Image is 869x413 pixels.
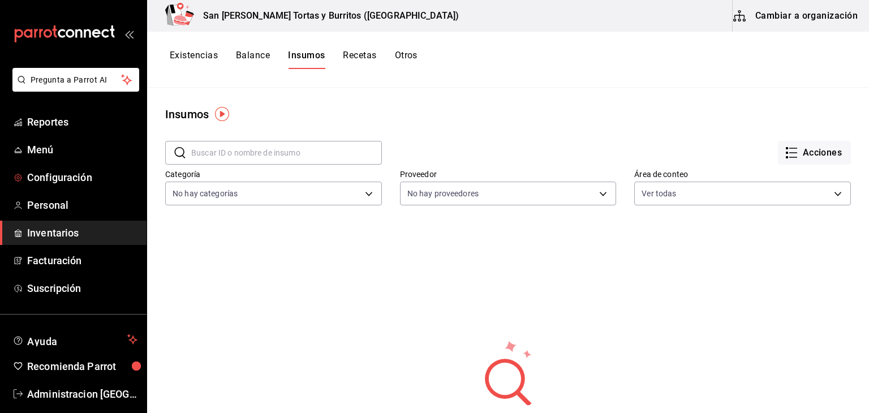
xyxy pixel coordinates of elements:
[173,188,238,199] span: No hay categorías
[191,141,382,164] input: Buscar ID o nombre de insumo
[400,170,617,178] label: Proveedor
[27,253,137,268] span: Facturación
[343,50,376,69] button: Recetas
[236,50,270,69] button: Balance
[12,68,139,92] button: Pregunta a Parrot AI
[124,29,134,38] button: open_drawer_menu
[27,142,137,157] span: Menú
[170,50,218,69] button: Existencias
[27,386,137,402] span: Administracion [GEOGRAPHIC_DATA][PERSON_NAME]
[778,141,851,165] button: Acciones
[194,9,459,23] h3: San [PERSON_NAME] Tortas y Burritos ([GEOGRAPHIC_DATA])
[642,188,676,199] span: Ver todas
[407,188,479,199] span: No hay proveedores
[27,170,137,185] span: Configuración
[165,170,382,178] label: Categoría
[27,359,137,374] span: Recomienda Parrot
[165,106,209,123] div: Insumos
[27,114,137,130] span: Reportes
[27,333,123,346] span: Ayuda
[170,50,418,69] div: navigation tabs
[27,197,137,213] span: Personal
[288,50,325,69] button: Insumos
[8,82,139,94] a: Pregunta a Parrot AI
[27,225,137,240] span: Inventarios
[215,107,229,121] img: Tooltip marker
[634,170,851,178] label: Área de conteo
[27,281,137,296] span: Suscripción
[31,74,122,86] span: Pregunta a Parrot AI
[395,50,418,69] button: Otros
